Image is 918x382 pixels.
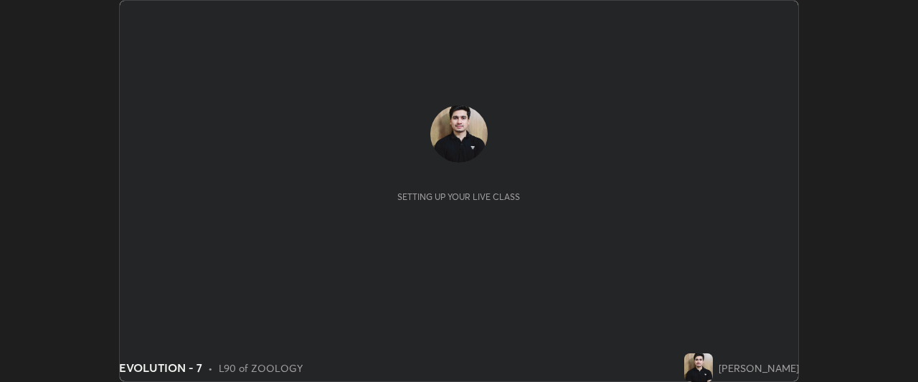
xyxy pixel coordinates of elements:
img: 6cece3184ad04555805104c557818702.jpg [430,105,488,163]
div: [PERSON_NAME] [719,360,799,376]
div: Setting up your live class [397,191,520,202]
div: L90 of ZOOLOGY [219,360,303,376]
div: • [208,360,213,376]
div: EVOLUTION - 7 [119,359,202,376]
img: 6cece3184ad04555805104c557818702.jpg [684,353,713,382]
